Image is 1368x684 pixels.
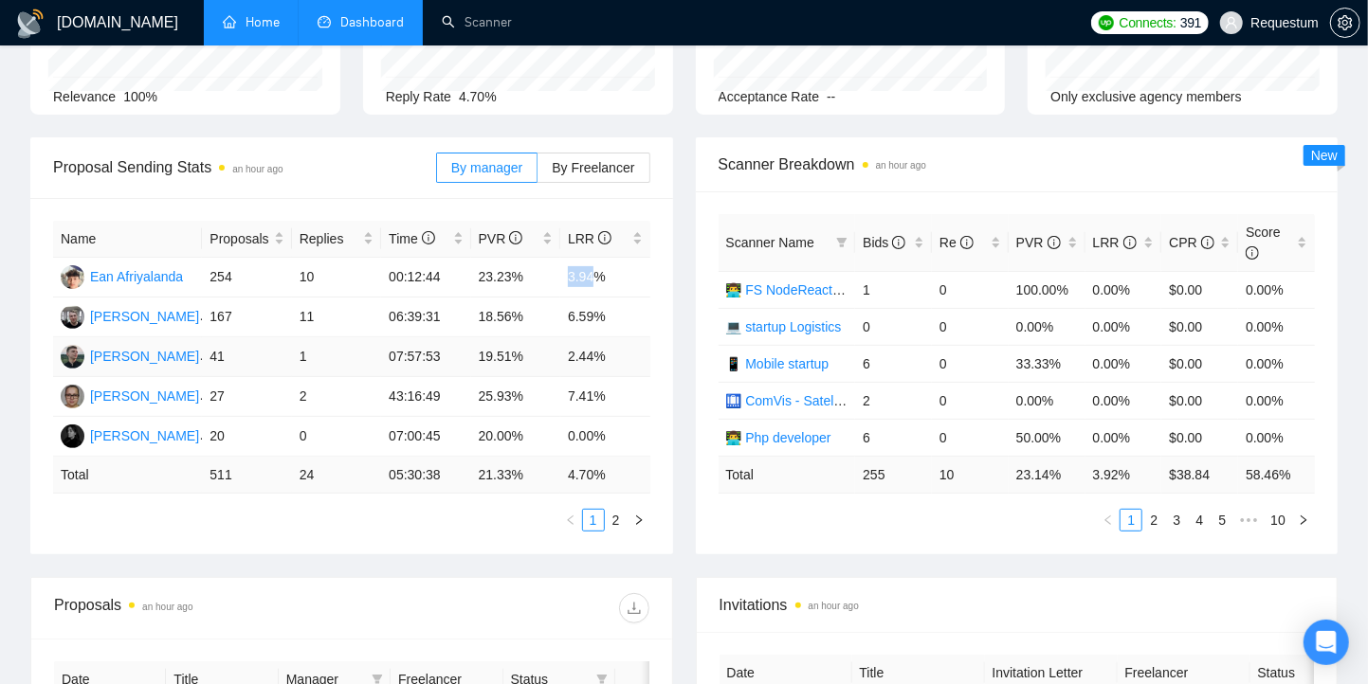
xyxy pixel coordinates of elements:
[726,282,935,297] a: 👨‍💻 FS NodeReact Video Streaming
[53,89,116,104] span: Relevance
[381,258,470,297] td: 00:12:44
[628,509,650,531] button: right
[61,385,84,408] img: IK
[1009,308,1085,345] td: 0.00%
[1161,382,1238,419] td: $0.00
[932,419,1009,456] td: 0
[876,160,926,171] time: an hour ago
[560,457,649,494] td: 4.70 %
[1009,382,1085,419] td: 0.00%
[61,305,84,329] img: VL
[90,425,199,446] div: [PERSON_NAME]
[582,509,605,531] li: 1
[292,337,381,377] td: 1
[471,457,560,494] td: 21.33 %
[1264,509,1292,531] li: 10
[61,387,199,403] a: IK[PERSON_NAME]
[1238,419,1315,456] td: 0.00%
[381,457,470,494] td: 05:30:38
[719,89,820,104] span: Acceptance Rate
[1120,12,1176,33] span: Connects:
[442,14,512,30] a: searchScanner
[1238,382,1315,419] td: 0.00%
[1189,510,1210,531] a: 4
[1331,15,1359,30] span: setting
[1143,510,1164,531] a: 2
[1121,510,1141,531] a: 1
[1246,225,1281,261] span: Score
[318,15,331,28] span: dashboard
[292,457,381,494] td: 24
[471,417,560,457] td: 20.00%
[61,345,84,369] img: AS
[1085,382,1162,419] td: 0.00%
[386,89,451,104] span: Reply Rate
[53,155,436,179] span: Proposal Sending Stats
[1009,456,1085,493] td: 23.14 %
[583,510,604,531] a: 1
[1201,236,1214,249] span: info-circle
[1085,345,1162,382] td: 0.00%
[1161,271,1238,308] td: $0.00
[123,89,157,104] span: 100%
[932,456,1009,493] td: 10
[932,382,1009,419] td: 0
[719,153,1316,176] span: Scanner Breakdown
[1009,419,1085,456] td: 50.00%
[61,348,199,363] a: AS[PERSON_NAME]
[1093,235,1137,250] span: LRR
[292,258,381,297] td: 10
[53,457,202,494] td: Total
[719,456,856,493] td: Total
[340,14,404,30] span: Dashboard
[202,258,291,297] td: 254
[1330,15,1360,30] a: setting
[381,337,470,377] td: 07:57:53
[471,337,560,377] td: 19.51%
[202,337,291,377] td: 41
[142,602,192,612] time: an hour ago
[855,419,932,456] td: 6
[892,236,905,249] span: info-circle
[560,297,649,337] td: 6.59%
[292,297,381,337] td: 11
[1142,509,1165,531] li: 2
[471,297,560,337] td: 18.56%
[61,424,84,448] img: AK
[1304,620,1349,665] div: Open Intercom Messenger
[61,308,199,323] a: VL[PERSON_NAME]
[1009,345,1085,382] td: 33.33%
[202,377,291,417] td: 27
[1085,308,1162,345] td: 0.00%
[620,601,648,616] span: download
[1085,271,1162,308] td: 0.00%
[1161,345,1238,382] td: $0.00
[471,258,560,297] td: 23.23%
[90,346,199,367] div: [PERSON_NAME]
[1311,148,1338,163] span: New
[1161,456,1238,493] td: $ 38.84
[1298,514,1309,526] span: right
[1238,456,1315,493] td: 58.46 %
[932,345,1009,382] td: 0
[1225,16,1238,29] span: user
[459,89,497,104] span: 4.70%
[292,377,381,417] td: 2
[1238,345,1315,382] td: 0.00%
[389,231,434,246] span: Time
[633,514,645,526] span: right
[560,377,649,417] td: 7.41%
[809,601,859,611] time: an hour ago
[381,297,470,337] td: 06:39:31
[1016,235,1061,250] span: PVR
[932,308,1009,345] td: 0
[210,228,269,249] span: Proposals
[855,456,932,493] td: 255
[90,386,199,406] div: [PERSON_NAME]
[726,356,830,371] a: 📱 Mobile startup
[855,345,932,382] td: 6
[1188,509,1211,531] li: 4
[1330,8,1360,38] button: setting
[598,231,611,244] span: info-circle
[1099,15,1114,30] img: upwork-logo.png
